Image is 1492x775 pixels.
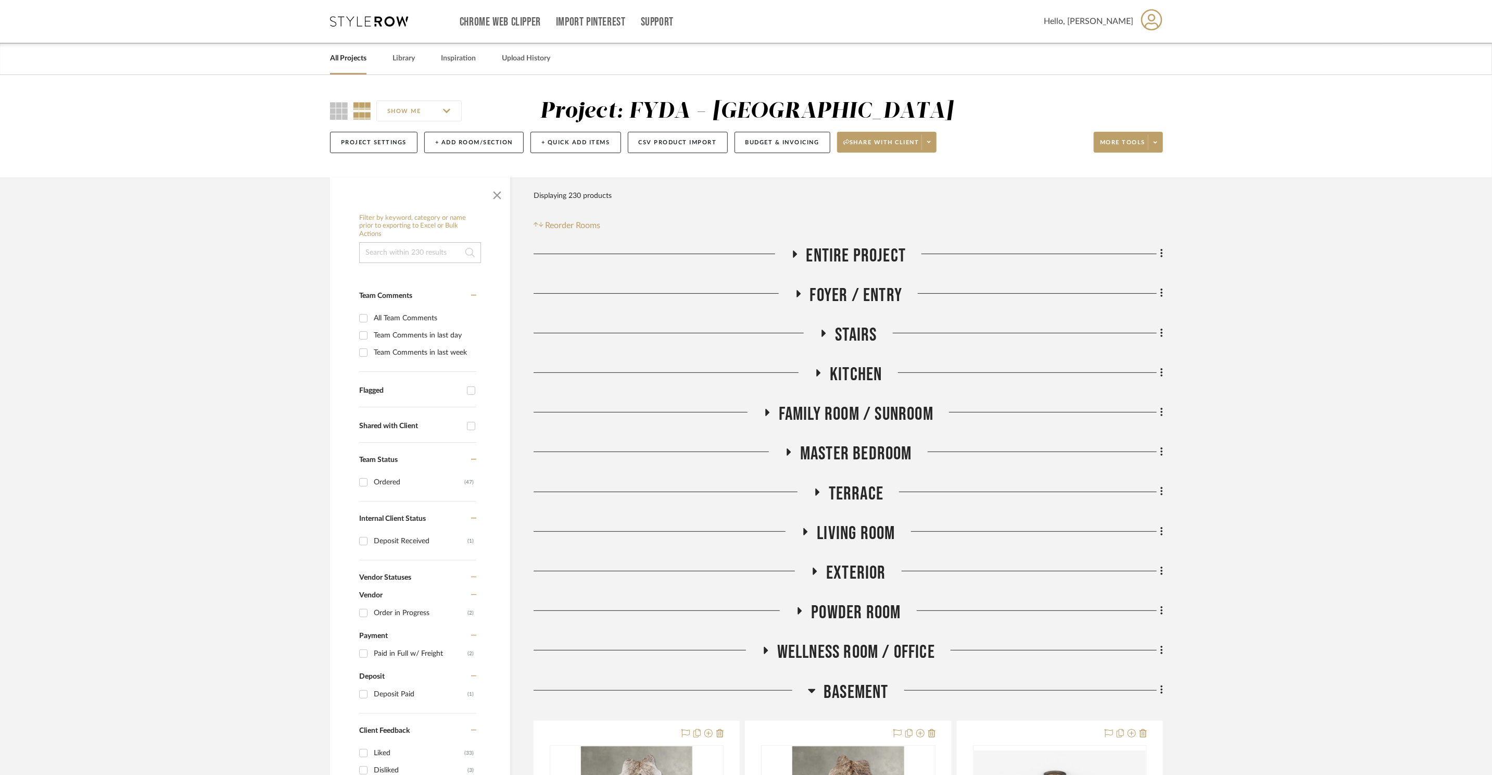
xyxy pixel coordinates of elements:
div: Displaying 230 products [534,185,612,206]
span: Share with client [843,139,919,154]
div: Project: FYDA - [GEOGRAPHIC_DATA] [540,101,954,122]
div: (2) [467,645,474,662]
button: Project Settings [330,132,418,153]
span: Team Status [359,456,398,464]
span: Master Bedroom [800,443,912,465]
span: Hello, [PERSON_NAME] [1044,15,1133,28]
span: Living Room [817,522,895,545]
div: Ordered [374,474,464,491]
span: Reorder Rooms [546,219,601,232]
span: Family Room / Sunroom [779,403,933,426]
div: (1) [467,533,474,549]
div: Team Comments in last day [374,327,474,344]
button: Budget & Invoicing [735,132,830,153]
div: Deposit Paid [374,686,467,703]
button: CSV Product Import [628,132,728,153]
div: (47) [464,474,474,491]
span: Client Feedback [359,727,410,734]
a: All Projects [330,52,366,66]
a: Upload History [502,52,550,66]
span: Internal Client Status [359,515,426,522]
span: Stairs [835,324,877,346]
span: Vendor Statuses [359,574,411,581]
div: (33) [464,745,474,761]
div: Order in Progress [374,605,467,621]
span: Terrace [829,483,883,505]
span: Kitchen [830,364,882,386]
input: Search within 230 results [359,242,481,263]
button: + Add Room/Section [424,132,524,153]
button: Reorder Rooms [534,219,601,232]
div: Deposit Received [374,533,467,549]
div: Shared with Client [359,422,462,431]
div: Liked [374,745,464,761]
button: More tools [1094,132,1163,153]
a: Support [641,18,674,27]
span: Payment [359,632,388,640]
span: Foyer / Entry [810,284,903,307]
span: Vendor [359,592,383,599]
div: (2) [467,605,474,621]
a: Import Pinterest [556,18,626,27]
span: Team Comments [359,292,412,299]
span: Basement [824,681,889,704]
a: Library [393,52,415,66]
a: Chrome Web Clipper [460,18,541,27]
span: Entire Project [806,245,906,267]
button: Close [487,183,508,204]
div: All Team Comments [374,310,474,327]
span: Powder Room [811,602,901,624]
div: Paid in Full w/ Freight [374,645,467,662]
div: Team Comments in last week [374,344,474,361]
button: + Quick Add Items [530,132,621,153]
button: Share with client [837,132,937,153]
span: More tools [1100,139,1145,154]
div: Flagged [359,386,462,395]
div: (1) [467,686,474,703]
span: Exterior [826,562,886,584]
span: Deposit [359,673,385,680]
a: Inspiration [441,52,476,66]
h6: Filter by keyword, category or name prior to exporting to Excel or Bulk Actions [359,214,481,239]
span: Wellness Room / Office [777,641,935,664]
